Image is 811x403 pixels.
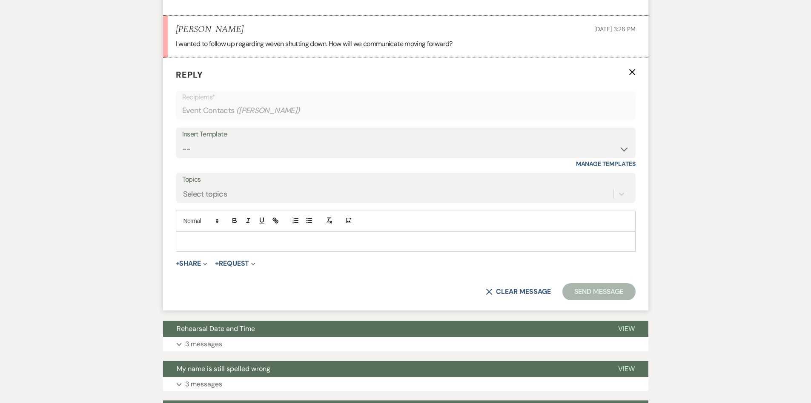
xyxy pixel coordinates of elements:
button: Send Message [562,283,635,300]
div: Insert Template [182,128,629,141]
button: My name is still spelled wrong [163,361,605,377]
p: I wanted to follow up regarding weven shutting down. How will we communicate moving forward? [176,38,636,49]
span: View [618,364,635,373]
button: 3 messages [163,337,648,351]
span: + [215,260,219,267]
label: Topics [182,174,629,186]
div: Select topics [183,188,227,200]
span: ( [PERSON_NAME] ) [236,105,300,116]
button: View [605,361,648,377]
p: Recipients* [182,92,629,103]
span: Reply [176,69,203,80]
div: Event Contacts [182,102,629,119]
p: 3 messages [185,339,222,350]
button: Clear message [486,288,550,295]
span: Rehearsal Date and Time [177,324,255,333]
button: Rehearsal Date and Time [163,321,605,337]
a: Manage Templates [576,160,636,168]
button: Request [215,260,255,267]
button: 3 messages [163,377,648,391]
span: View [618,324,635,333]
span: [DATE] 3:26 PM [594,25,635,33]
button: Share [176,260,208,267]
span: My name is still spelled wrong [177,364,270,373]
p: 3 messages [185,379,222,390]
button: View [605,321,648,337]
h5: [PERSON_NAME] [176,24,244,35]
span: + [176,260,180,267]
